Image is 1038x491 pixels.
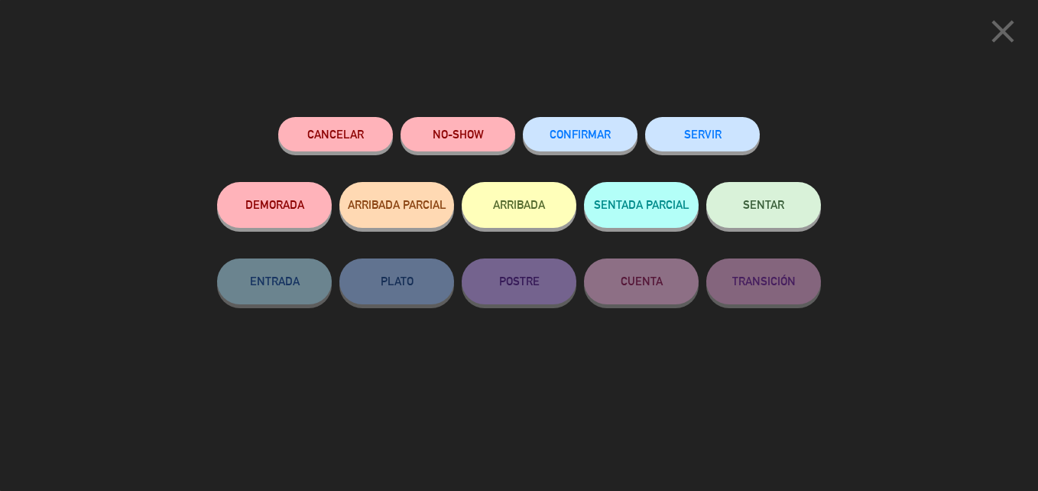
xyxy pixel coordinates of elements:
button: Cancelar [278,117,393,151]
button: PLATO [339,259,454,304]
button: ENTRADA [217,259,332,304]
button: SENTADA PARCIAL [584,182,699,228]
button: POSTRE [462,259,576,304]
button: ARRIBADA PARCIAL [339,182,454,228]
button: SENTAR [706,182,821,228]
button: close [979,11,1027,57]
button: CONFIRMAR [523,117,637,151]
span: ARRIBADA PARCIAL [348,198,446,211]
button: NO-SHOW [401,117,515,151]
button: CUENTA [584,259,699,304]
button: SERVIR [645,117,760,151]
button: ARRIBADA [462,182,576,228]
span: SENTAR [743,198,784,211]
button: DEMORADA [217,182,332,228]
span: CONFIRMAR [550,128,611,141]
i: close [984,12,1022,50]
button: TRANSICIÓN [706,259,821,304]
